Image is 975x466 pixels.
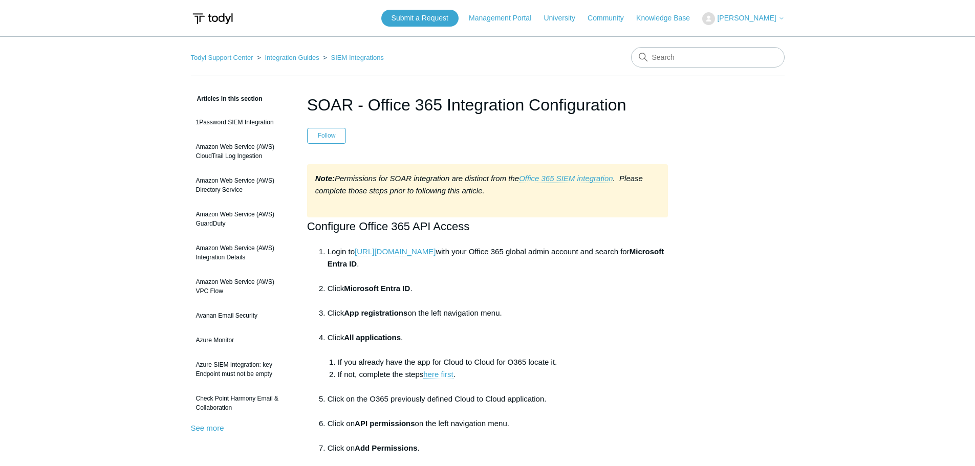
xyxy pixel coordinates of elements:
a: 1Password SIEM Integration [191,113,292,132]
img: Todyl Support Center Help Center home page [191,9,234,28]
a: Integration Guides [265,54,319,61]
a: Todyl Support Center [191,54,253,61]
span: [PERSON_NAME] [717,14,776,22]
a: Check Point Harmony Email & Collaboration [191,389,292,417]
strong: Note: [315,174,335,183]
a: Amazon Web Service (AWS) VPC Flow [191,272,292,301]
span: Articles in this section [191,95,263,102]
a: Office 365 SIEM integration [519,174,613,183]
a: Knowledge Base [636,13,700,24]
li: SIEM Integrations [321,54,384,61]
a: [URL][DOMAIN_NAME] [355,247,436,256]
a: Submit a Request [381,10,459,27]
li: Click on the O365 previously defined Cloud to Cloud application. [328,393,668,417]
input: Search [631,47,785,68]
a: Azure SIEM Integration: key Endpoint must not be empty [191,355,292,384]
li: If you already have the app for Cloud to Cloud for O365 locate it. [338,356,668,368]
strong: Microsoft Entra ID [344,284,410,293]
a: See more [191,424,224,432]
li: Integration Guides [255,54,321,61]
a: Azure Monitor [191,330,292,350]
em: Permissions for SOAR integration are distinct from the . Please complete those steps prior to fol... [315,174,643,195]
li: Click . [328,331,668,393]
a: Amazon Web Service (AWS) Integration Details [191,238,292,267]
strong: All applications [344,333,401,342]
strong: API permissions [355,419,415,428]
a: Management Portal [469,13,541,24]
strong: Microsoft Entra ID [328,247,664,268]
li: Click . [328,282,668,307]
strong: App registrations [344,308,407,317]
button: Follow Article [307,128,346,143]
li: Login to with your Office 365 global admin account and search for . [328,246,668,282]
a: Amazon Web Service (AWS) CloudTrail Log Ingestion [191,137,292,166]
button: [PERSON_NAME] [702,12,784,25]
a: Amazon Web Service (AWS) GuardDuty [191,205,292,233]
a: SIEM Integrations [331,54,384,61]
strong: Add Permissions [355,443,418,452]
a: University [544,13,585,24]
a: Amazon Web Service (AWS) Directory Service [191,171,292,199]
li: Click on the left navigation menu. [328,307,668,331]
li: If not, complete the steps . [338,368,668,393]
li: Click on on the left navigation menu. [328,417,668,442]
a: Community [588,13,634,24]
li: Todyl Support Center [191,54,255,61]
a: Avanan Email Security [191,306,292,325]
h1: SOAR - Office 365 Integration Configuration [307,93,668,117]
h2: Configure Office 365 API Access [307,217,668,235]
a: here first [423,370,453,379]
